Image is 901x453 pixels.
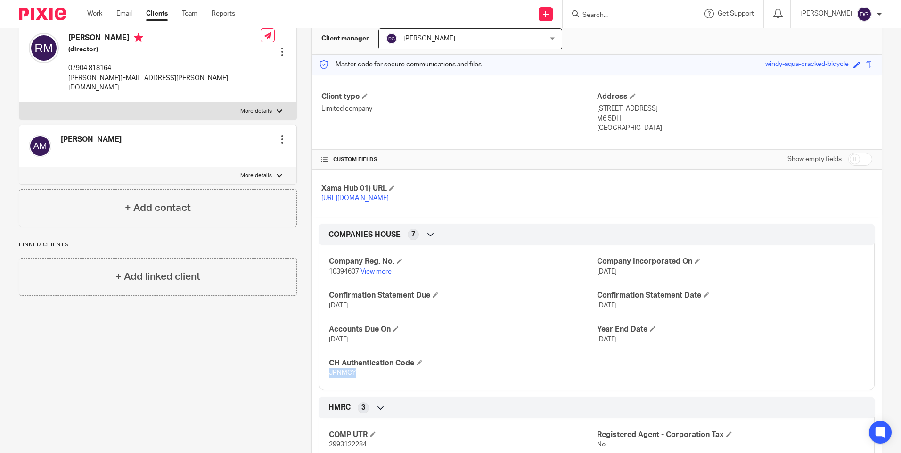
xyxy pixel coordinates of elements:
[68,45,261,54] h5: (director)
[321,92,597,102] h4: Client type
[321,104,597,113] p: Limited company
[361,403,365,413] span: 3
[403,35,455,42] span: [PERSON_NAME]
[329,336,349,343] span: [DATE]
[115,269,200,284] h4: + Add linked client
[329,441,367,448] span: 2993122284
[597,336,617,343] span: [DATE]
[597,302,617,309] span: [DATE]
[240,172,272,179] p: More details
[386,33,397,44] img: svg%3E
[329,370,356,376] span: JPNMCY
[125,201,191,215] h4: + Add contact
[29,135,51,157] img: svg%3E
[321,195,389,202] a: [URL][DOMAIN_NAME]
[329,302,349,309] span: [DATE]
[787,154,842,164] label: Show empty fields
[329,358,597,368] h4: CH Authentication Code
[61,135,122,145] h4: [PERSON_NAME]
[146,9,168,18] a: Clients
[19,241,297,249] p: Linked clients
[329,268,359,275] span: 10394607
[319,60,482,69] p: Master code for secure communications and files
[597,114,872,123] p: M6 5DH
[597,324,865,334] h4: Year End Date
[240,107,272,115] p: More details
[182,9,197,18] a: Team
[321,156,597,163] h4: CUSTOM FIELDS
[329,291,597,300] h4: Confirmation Statement Due
[582,11,666,20] input: Search
[29,33,59,63] img: svg%3E
[800,9,852,18] p: [PERSON_NAME]
[329,257,597,267] h4: Company Reg. No.
[329,430,597,440] h4: COMP UTR
[212,9,235,18] a: Reports
[597,268,617,275] span: [DATE]
[328,403,351,413] span: HMRC
[597,104,872,113] p: [STREET_ADDRESS]
[597,441,606,448] span: No
[718,10,754,17] span: Get Support
[329,324,597,334] h4: Accounts Due On
[134,33,143,42] i: Primary
[360,268,392,275] a: View more
[597,291,865,300] h4: Confirmation Statement Date
[411,230,415,239] span: 7
[68,64,261,73] p: 07904 818164
[321,184,597,194] h4: Xama Hub 01) URL
[597,257,865,267] h4: Company Incorporated On
[321,34,369,43] h3: Client manager
[597,430,865,440] h4: Registered Agent - Corporation Tax
[19,8,66,20] img: Pixie
[68,33,261,45] h4: [PERSON_NAME]
[68,73,261,93] p: [PERSON_NAME][EMAIL_ADDRESS][PERSON_NAME][DOMAIN_NAME]
[765,59,849,70] div: windy-aqua-cracked-bicycle
[857,7,872,22] img: svg%3E
[116,9,132,18] a: Email
[328,230,401,240] span: COMPANIES HOUSE
[597,123,872,133] p: [GEOGRAPHIC_DATA]
[87,9,102,18] a: Work
[597,92,872,102] h4: Address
